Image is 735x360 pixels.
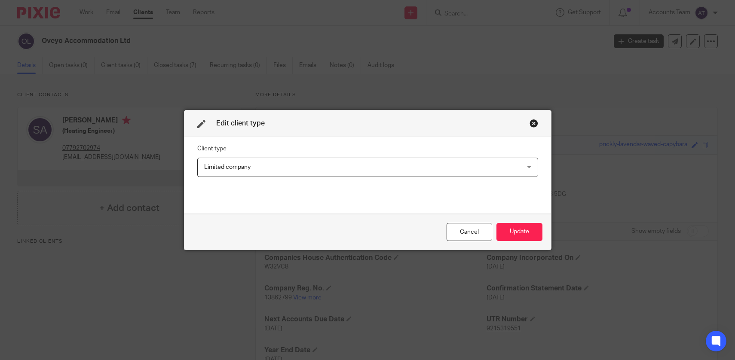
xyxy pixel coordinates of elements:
[216,120,265,127] span: Edit client type
[530,119,538,128] div: Close this dialog window
[197,144,227,153] label: Client type
[204,164,251,170] span: Limited company
[447,223,492,241] div: Close this dialog window
[496,223,542,241] button: Update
